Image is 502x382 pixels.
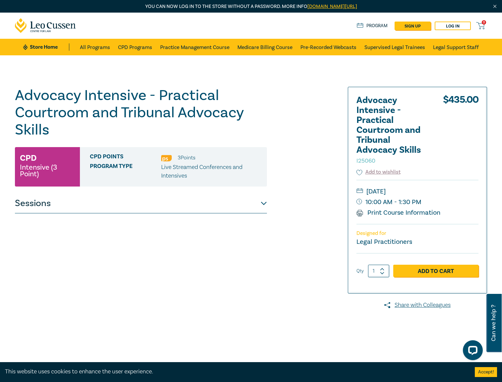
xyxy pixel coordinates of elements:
[178,153,195,162] li: 3 Point s
[443,95,478,168] div: $ 435.00
[356,197,478,207] small: 10:00 AM - 1:30 PM
[300,39,356,55] a: Pre-Recorded Webcasts
[307,3,357,10] a: [DOMAIN_NAME][URL]
[395,22,431,30] a: sign up
[23,43,69,51] a: Store Home
[482,20,486,25] span: 0
[393,265,478,277] a: Add to Cart
[356,157,375,165] small: I25060
[90,163,161,180] span: Program type
[356,267,364,275] label: Qty
[435,22,471,30] a: Log in
[80,39,110,55] a: All Programs
[490,298,497,348] span: Can we help ?
[5,367,465,376] div: This website uses cookies to enhance the user experience.
[15,87,267,138] h1: Advocacy Intensive - Practical Courtroom and Tribunal Advocacy Skills
[475,367,497,377] button: Accept cookies
[20,164,75,177] small: Intensive (3 Point)
[20,152,36,164] h3: CPD
[364,39,425,55] a: Supervised Legal Trainees
[15,193,267,213] button: Sessions
[356,230,478,237] p: Designed for
[160,39,229,55] a: Practice Management Course
[433,39,479,55] a: Legal Support Staff
[357,22,388,29] a: Program
[356,168,401,176] button: Add to wishlist
[348,301,487,309] a: Share with Colleagues
[118,39,152,55] a: CPD Programs
[90,153,161,162] span: CPD Points
[458,338,485,365] iframe: LiveChat chat widget
[161,163,262,180] p: Live Streamed Conferences and Intensives
[161,155,172,161] img: Professional Skills
[356,208,440,217] a: Print Course Information
[368,265,389,277] input: 1
[15,3,487,10] p: You can now log in to the store without a password. More info
[237,39,292,55] a: Medicare Billing Course
[356,186,478,197] small: [DATE]
[492,4,498,9] img: Close
[356,238,412,246] small: Legal Practitioners
[356,95,429,165] h2: Advocacy Intensive - Practical Courtroom and Tribunal Advocacy Skills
